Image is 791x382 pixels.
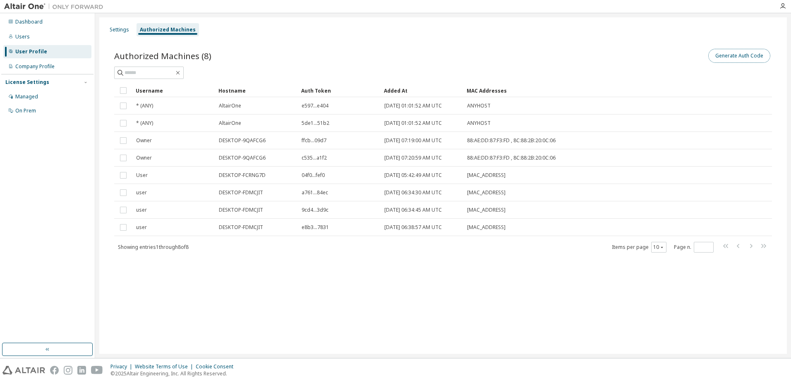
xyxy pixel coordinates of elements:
[467,189,506,196] span: [MAC_ADDRESS]
[384,189,442,196] span: [DATE] 06:34:30 AM UTC
[301,84,377,97] div: Auth Token
[15,33,30,40] div: Users
[467,224,506,231] span: [MAC_ADDRESS]
[384,155,442,161] span: [DATE] 07:20:59 AM UTC
[110,363,135,370] div: Privacy
[15,93,38,100] div: Managed
[653,244,664,251] button: 10
[219,120,241,127] span: AltairOne
[467,120,491,127] span: ANYHOST
[219,103,241,109] span: AltairOne
[110,370,238,377] p: © 2025 Altair Engineering, Inc. All Rights Reserved.
[384,207,442,213] span: [DATE] 06:34:45 AM UTC
[302,137,326,144] span: ffcb...09d7
[136,137,152,144] span: Owner
[219,189,263,196] span: DESKTOP-FDMCJIT
[135,363,196,370] div: Website Terms of Use
[91,366,103,375] img: youtube.svg
[15,48,47,55] div: User Profile
[110,26,129,33] div: Settings
[384,120,442,127] span: [DATE] 01:01:52 AM UTC
[50,366,59,375] img: facebook.svg
[302,155,327,161] span: c535...a1f2
[136,120,153,127] span: * (ANY)
[219,224,263,231] span: DESKTOP-FDMCJIT
[384,224,442,231] span: [DATE] 06:38:57 AM UTC
[219,155,266,161] span: DESKTOP-9QAFCG6
[140,26,196,33] div: Authorized Machines
[384,137,442,144] span: [DATE] 07:19:00 AM UTC
[467,172,506,179] span: [MAC_ADDRESS]
[384,103,442,109] span: [DATE] 01:01:52 AM UTC
[302,207,328,213] span: 9cd4...3d9c
[302,172,325,179] span: 04f0...fef0
[196,363,238,370] div: Cookie Consent
[136,224,147,231] span: user
[467,137,556,144] span: 88:AE:DD:87:F3:FD , 8C:88:2B:20:0C:06
[302,103,328,109] span: e597...e404
[5,79,49,86] div: License Settings
[302,189,328,196] span: a761...84ec
[302,120,329,127] span: 5de1...51b2
[15,107,36,114] div: On Prem
[302,224,329,231] span: e8b3...7831
[467,207,506,213] span: [MAC_ADDRESS]
[612,242,666,253] span: Items per page
[708,49,770,63] button: Generate Auth Code
[219,137,266,144] span: DESKTOP-9QAFCG6
[467,103,491,109] span: ANYHOST
[136,189,147,196] span: user
[2,366,45,375] img: altair_logo.svg
[77,366,86,375] img: linkedin.svg
[467,84,685,97] div: MAC Addresses
[218,84,295,97] div: Hostname
[64,366,72,375] img: instagram.svg
[136,207,147,213] span: user
[674,242,714,253] span: Page n.
[136,172,148,179] span: User
[384,172,442,179] span: [DATE] 05:42:49 AM UTC
[114,50,211,62] span: Authorized Machines (8)
[219,207,263,213] span: DESKTOP-FDMCJIT
[118,244,189,251] span: Showing entries 1 through 8 of 8
[15,63,55,70] div: Company Profile
[467,155,556,161] span: 88:AE:DD:87:F3:FD , 8C:88:2B:20:0C:06
[136,103,153,109] span: * (ANY)
[15,19,43,25] div: Dashboard
[384,84,460,97] div: Added At
[136,84,212,97] div: Username
[4,2,108,11] img: Altair One
[136,155,152,161] span: Owner
[219,172,266,179] span: DESKTOP-FCRNG7D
